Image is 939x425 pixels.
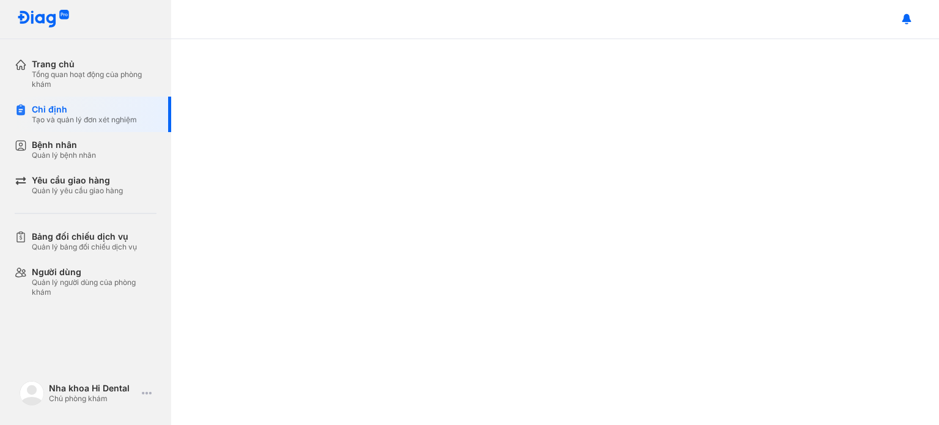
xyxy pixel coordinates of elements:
[32,115,137,125] div: Tạo và quản lý đơn xét nghiệm
[17,10,70,29] img: logo
[32,139,96,150] div: Bệnh nhân
[32,70,156,89] div: Tổng quan hoạt động của phòng khám
[32,150,96,160] div: Quản lý bệnh nhân
[32,267,156,278] div: Người dùng
[20,381,44,405] img: logo
[32,175,123,186] div: Yêu cầu giao hàng
[49,394,137,404] div: Chủ phòng khám
[49,383,137,394] div: Nha khoa Hi Dental
[32,59,156,70] div: Trang chủ
[32,186,123,196] div: Quản lý yêu cầu giao hàng
[32,278,156,297] div: Quản lý người dùng của phòng khám
[32,231,137,242] div: Bảng đối chiếu dịch vụ
[32,104,137,115] div: Chỉ định
[32,242,137,252] div: Quản lý bảng đối chiếu dịch vụ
